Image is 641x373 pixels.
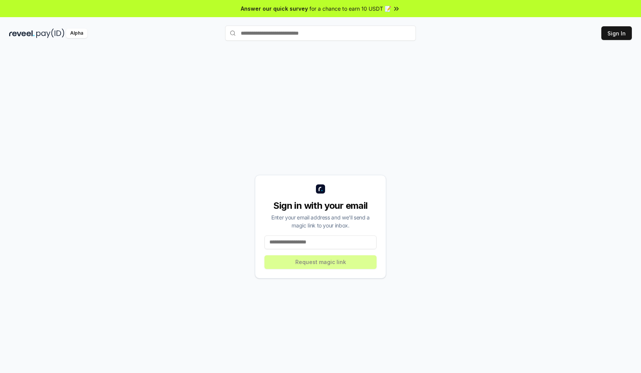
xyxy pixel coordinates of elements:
[9,29,35,38] img: reveel_dark
[66,29,87,38] div: Alpha
[264,200,377,212] div: Sign in with your email
[36,29,64,38] img: pay_id
[264,213,377,229] div: Enter your email address and we’ll send a magic link to your inbox.
[241,5,308,13] span: Answer our quick survey
[309,5,391,13] span: for a chance to earn 10 USDT 📝
[601,26,632,40] button: Sign In
[316,184,325,194] img: logo_small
